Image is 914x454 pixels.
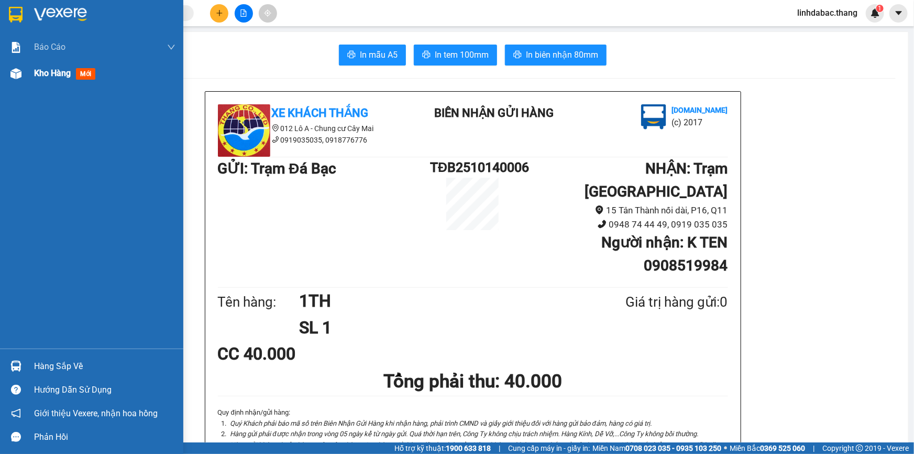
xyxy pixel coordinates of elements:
li: 0948 74 44 49, 0919 035 035 [515,218,728,232]
button: file-add [235,4,253,23]
button: printerIn mẫu A5 [339,45,406,66]
div: K TEN [68,34,174,47]
div: Trạm [GEOGRAPHIC_DATA] [68,9,174,34]
span: linhdabac.thang [789,6,866,19]
b: BIÊN NHẬN GỬI HÀNG [434,106,554,120]
b: Xe Khách THẮNG [272,106,369,120]
span: caret-down [894,8,904,18]
span: environment [272,124,279,132]
button: caret-down [889,4,908,23]
button: plus [210,4,228,23]
h1: Tổng phải thu: 40.000 [218,367,728,396]
strong: 1900 633 818 [446,444,491,452]
span: 1 [878,5,882,12]
img: solution-icon [10,42,21,53]
div: Hướng dẫn sử dụng [34,382,175,398]
span: Cung cấp máy in - giấy in: [508,442,590,454]
sup: 1 [876,5,884,12]
span: copyright [856,445,863,452]
li: 15 Tân Thành nối dài, P16, Q11 [515,203,728,218]
div: Tên hàng: [218,291,300,313]
button: aim [259,4,277,23]
span: In tem 100mm [435,48,489,61]
i: Hàng gửi phải được nhận trong vòng 05 ngày kể từ ngày gửi. Quá thời hạn trên, Công Ty không chịu ... [230,430,699,438]
span: In biên nhận 80mm [526,48,598,61]
span: In mẫu A5 [360,48,398,61]
img: logo.jpg [641,104,666,129]
span: phone [272,136,279,143]
span: Báo cáo [34,40,65,53]
span: down [167,43,175,51]
span: Miền Bắc [730,442,805,454]
button: printerIn tem 100mm [414,45,497,66]
span: notification [11,408,21,418]
span: question-circle [11,385,21,395]
span: mới [76,68,95,80]
li: 0919035035, 0918776776 [218,134,406,146]
div: Hàng sắp về [34,359,175,374]
img: logo-vxr [9,7,23,23]
span: printer [422,50,431,60]
b: NHẬN : Trạm [GEOGRAPHIC_DATA] [585,160,728,200]
img: icon-new-feature [871,8,880,18]
span: environment [595,206,604,214]
span: ⚪️ [724,446,727,450]
span: printer [513,50,522,60]
b: GỬI : Trạm Đá Bạc [218,160,336,177]
span: | [813,442,814,454]
div: CC 40.000 [218,341,386,367]
li: 012 Lô A - Chung cư Cây Mai [218,123,406,134]
strong: 0369 525 060 [760,444,805,452]
strong: 0708 023 035 - 0935 103 250 [625,444,721,452]
span: plus [216,9,223,17]
span: Nhận: [68,10,93,21]
div: 0908519984 [68,47,174,61]
span: file-add [240,9,247,17]
div: Giá trị hàng gửi: 0 [575,291,728,313]
b: [DOMAIN_NAME] [671,106,728,114]
span: Miền Nam [592,442,721,454]
span: aim [264,9,271,17]
img: warehouse-icon [10,68,21,79]
span: Kho hàng [34,68,71,78]
span: Giới thiệu Vexere, nhận hoa hồng [34,407,158,420]
span: | [499,442,500,454]
span: Hỗ trợ kỹ thuật: [394,442,491,454]
div: Trạm Đá Bạc [9,9,61,34]
li: (c) 2017 [671,116,728,129]
span: CC : [67,70,81,81]
button: printerIn biên nhận 80mm [505,45,607,66]
div: Phản hồi [34,429,175,445]
span: printer [347,50,356,60]
i: Quý Khách phải báo mã số trên Biên Nhận Gửi Hàng khi nhận hàng, phải trình CMND và giấy giới thiệ... [230,419,652,427]
img: logo.jpg [218,104,270,157]
span: Gửi: [9,10,25,21]
b: Người nhận : K TEN 0908519984 [601,234,728,274]
span: message [11,432,21,442]
img: warehouse-icon [10,361,21,372]
h1: SL 1 [299,315,575,341]
span: phone [598,220,607,229]
h1: 1TH [299,288,575,314]
h1: TĐB2510140006 [430,157,515,178]
div: 40.000 [67,68,175,82]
